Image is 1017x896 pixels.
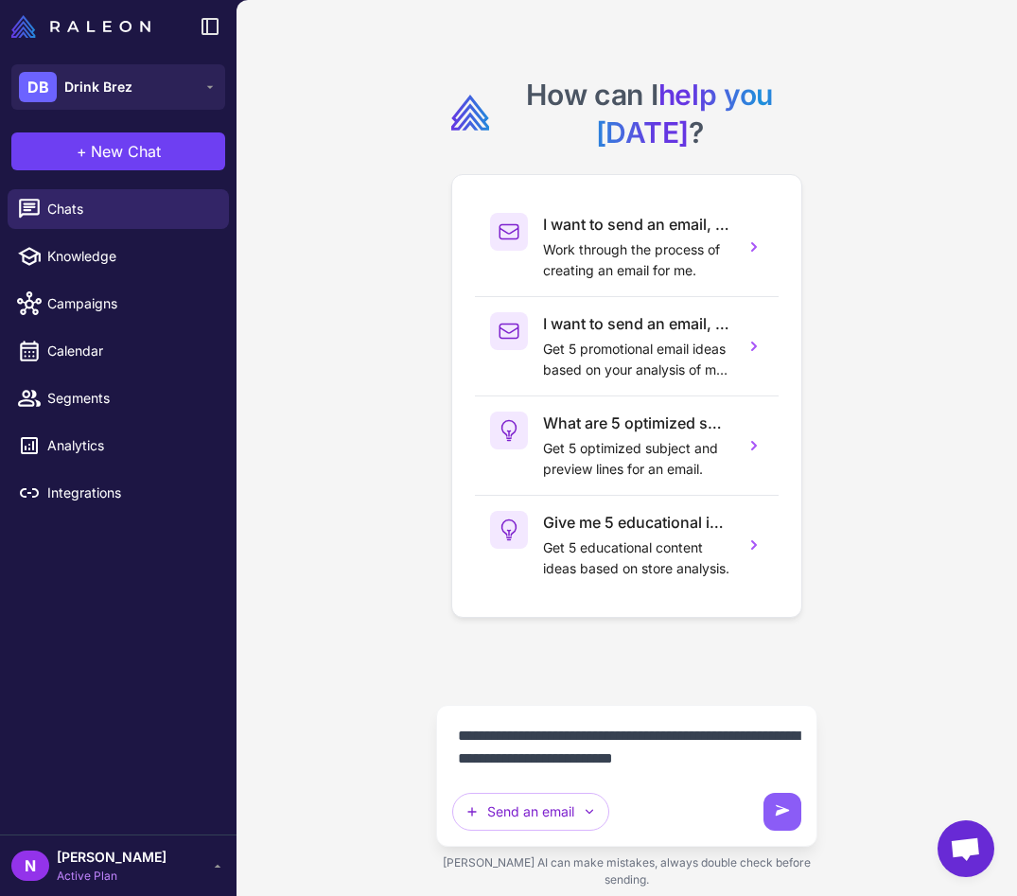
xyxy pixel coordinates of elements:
[543,412,729,434] h3: What are 5 optimized subject and preview lines for an email?
[57,847,167,868] span: [PERSON_NAME]
[497,76,802,151] h2: How can I ?
[47,435,214,456] span: Analytics
[11,851,49,881] div: N
[543,213,729,236] h3: I want to send an email, generate one for me
[436,847,817,896] div: [PERSON_NAME] AI can make mistakes, always double check before sending.
[11,15,150,38] img: Raleon Logo
[8,284,229,324] a: Campaigns
[47,483,214,503] span: Integrations
[543,438,729,480] p: Get 5 optimized subject and preview lines for an email.
[543,312,729,335] h3: I want to send an email, give me 5 promotional email ideas.
[596,78,773,149] span: help you [DATE]
[91,140,161,163] span: New Chat
[8,189,229,229] a: Chats
[543,339,729,380] p: Get 5 promotional email ideas based on your analysis of my brand.
[47,246,214,267] span: Knowledge
[47,341,214,361] span: Calendar
[8,378,229,418] a: Segments
[11,64,225,110] button: DBDrink Brez
[8,473,229,513] a: Integrations
[19,72,57,102] div: DB
[543,537,729,579] p: Get 5 educational content ideas based on store analysis.
[8,331,229,371] a: Calendar
[543,511,729,534] h3: Give me 5 educational ideas for emails
[938,820,994,877] a: Open chat
[64,77,132,97] span: Drink Brez
[57,868,167,885] span: Active Plan
[47,293,214,314] span: Campaigns
[8,237,229,276] a: Knowledge
[8,426,229,466] a: Analytics
[47,388,214,409] span: Segments
[11,132,225,170] button: +New Chat
[77,140,87,163] span: +
[543,239,729,281] p: Work through the process of creating an email for me.
[452,793,609,831] button: Send an email
[47,199,214,220] span: Chats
